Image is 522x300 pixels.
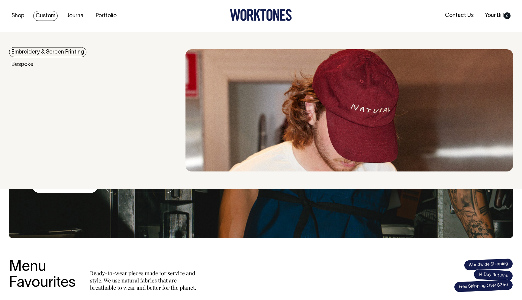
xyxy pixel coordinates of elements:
[33,11,58,21] a: Custom
[473,269,513,282] span: 14 Day Returns
[9,47,86,57] a: Embroidery & Screen Printing
[185,49,513,171] img: embroidery & Screen Printing
[9,259,76,291] h3: Menu Favourites
[9,11,27,21] a: Shop
[443,11,476,21] a: Contact Us
[90,269,199,291] p: Ready-to-wear pieces made for service and style. We use natural fabrics that are breathable to we...
[482,11,513,21] a: Your Bill0
[9,60,36,70] a: Bespoke
[93,11,119,21] a: Portfolio
[504,12,511,19] span: 0
[454,279,513,292] span: Free Shipping Over $350
[64,11,87,21] a: Journal
[464,258,513,271] span: Worldwide Shipping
